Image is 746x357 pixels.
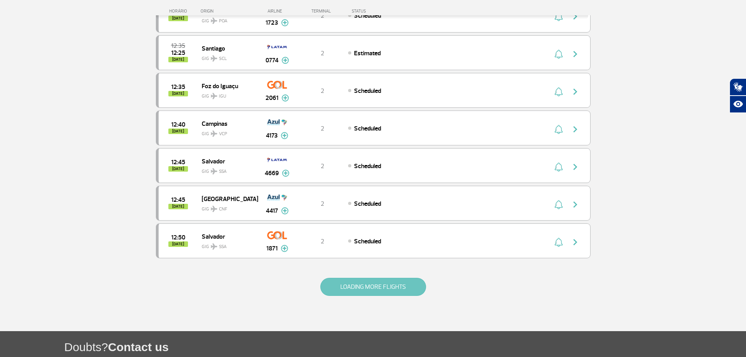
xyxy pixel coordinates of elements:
span: Scheduled [354,12,381,20]
span: Contact us [108,341,169,353]
span: Scheduled [354,200,381,208]
span: 2 [321,49,324,57]
span: VCP [219,130,227,138]
img: mais-info-painel-voo.svg [281,245,288,252]
span: 1723 [266,18,278,27]
span: 4173 [266,131,278,140]
img: seta-direita-painel-voo.svg [571,49,580,59]
span: Estimated [354,49,381,57]
span: GIG [202,126,252,138]
span: Scheduled [354,87,381,95]
span: CNF [219,206,227,213]
img: destiny_airplane.svg [211,55,217,62]
span: 2 [321,237,324,245]
span: 4669 [265,169,279,178]
span: [DATE] [168,166,188,172]
h1: Doubts? [64,339,746,355]
img: seta-direita-painel-voo.svg [571,87,580,96]
div: TERMINAL [297,9,348,14]
img: destiny_airplane.svg [211,168,217,174]
span: GIG [202,89,252,100]
span: 2025-10-01 12:50:00 [171,235,185,240]
span: 1871 [266,244,278,253]
span: GIG [202,239,252,250]
img: sino-painel-voo.svg [555,200,563,209]
span: SCL [219,55,227,62]
img: sino-painel-voo.svg [555,162,563,172]
span: SSA [219,243,227,250]
div: HORÁRIO [158,9,201,14]
span: 2025-10-01 12:40:00 [171,122,185,127]
span: IGU [219,93,226,100]
img: destiny_airplane.svg [211,18,217,24]
img: seta-direita-painel-voo.svg [571,125,580,134]
span: Salvador [202,231,252,241]
span: Scheduled [354,162,381,170]
img: destiny_airplane.svg [211,243,217,250]
span: Scheduled [354,125,381,132]
img: sino-painel-voo.svg [555,125,563,134]
img: destiny_airplane.svg [211,130,217,137]
button: Abrir tradutor de língua de sinais. [730,78,746,96]
span: [DATE] [168,241,188,247]
span: [GEOGRAPHIC_DATA] [202,194,252,204]
span: Foz do Iguaçu [202,81,252,91]
span: 2025-10-01 12:35:00 [171,43,185,49]
span: 2 [321,200,324,208]
span: 2025-10-01 12:25:00 [171,50,185,56]
span: 2 [321,12,324,20]
div: ORIGIN [200,9,258,14]
img: mais-info-painel-voo.svg [282,170,289,177]
span: POA [219,18,228,25]
span: 2025-10-01 12:45:00 [171,197,185,203]
span: 2 [321,162,324,170]
span: GIG [202,164,252,175]
img: destiny_airplane.svg [211,206,217,212]
span: Salvador [202,156,252,166]
span: Scheduled [354,237,381,245]
span: [DATE] [168,57,188,62]
span: [DATE] [168,129,188,134]
span: 2061 [266,93,278,103]
button: Abrir recursos assistivos. [730,96,746,113]
img: seta-direita-painel-voo.svg [571,162,580,172]
div: AIRLINE [258,9,297,14]
img: sino-painel-voo.svg [555,49,563,59]
span: SSA [219,168,227,175]
span: GIG [202,201,252,213]
button: LOADING MORE FLIGHTS [320,278,426,296]
span: [DATE] [168,204,188,209]
img: mais-info-painel-voo.svg [281,19,289,26]
span: 2 [321,87,324,95]
span: [DATE] [168,91,188,96]
span: Campinas [202,118,252,129]
img: mais-info-painel-voo.svg [282,57,289,64]
img: mais-info-painel-voo.svg [281,207,289,214]
span: 2 [321,125,324,132]
img: seta-direita-painel-voo.svg [571,237,580,247]
span: 0774 [266,56,278,65]
span: Santiago [202,43,252,53]
div: STATUS [348,9,412,14]
span: GIG [202,51,252,62]
span: 4417 [266,206,278,216]
img: seta-direita-painel-voo.svg [571,200,580,209]
img: destiny_airplane.svg [211,93,217,99]
img: sino-painel-voo.svg [555,87,563,96]
img: mais-info-painel-voo.svg [282,94,289,101]
span: 2025-10-01 12:35:00 [171,84,185,90]
img: sino-painel-voo.svg [555,237,563,247]
span: 2025-10-01 12:45:00 [171,159,185,165]
div: Plugin de acessibilidade da Hand Talk. [730,78,746,113]
img: mais-info-painel-voo.svg [281,132,288,139]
